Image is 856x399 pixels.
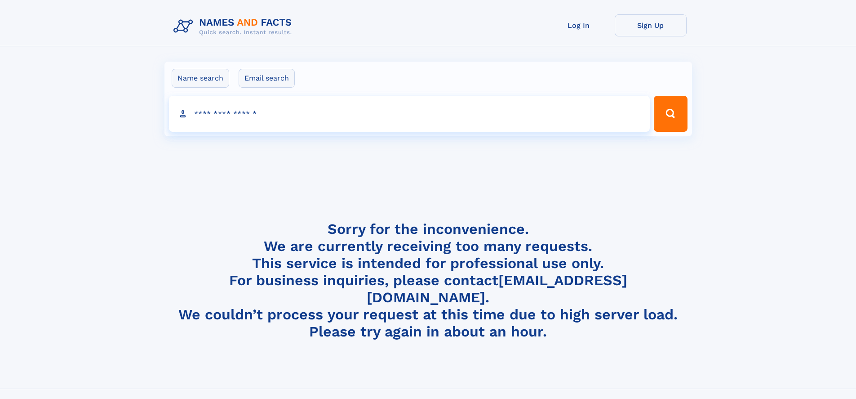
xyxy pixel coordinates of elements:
[169,96,650,132] input: search input
[170,220,687,341] h4: Sorry for the inconvenience. We are currently receiving too many requests. This service is intend...
[615,14,687,36] a: Sign Up
[170,14,299,39] img: Logo Names and Facts
[172,69,229,88] label: Name search
[239,69,295,88] label: Email search
[367,272,627,306] a: [EMAIL_ADDRESS][DOMAIN_NAME]
[654,96,687,132] button: Search Button
[543,14,615,36] a: Log In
